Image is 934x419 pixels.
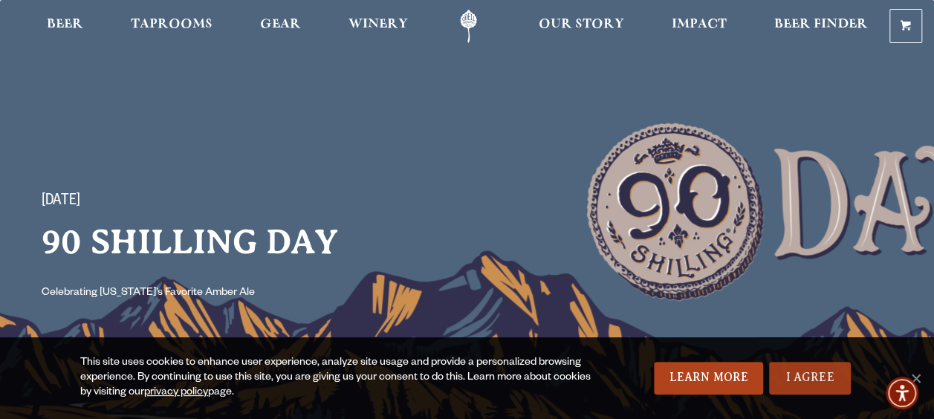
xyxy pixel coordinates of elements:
a: privacy policy [144,387,208,399]
a: Gear [250,10,311,43]
span: Our Story [539,19,624,30]
span: Beer Finder [774,19,868,30]
a: Odell Home [441,10,496,43]
p: Celebrating [US_STATE]’s Favorite Amber Ale [42,285,422,302]
span: Winery [348,19,408,30]
a: Beer Finder [765,10,878,43]
a: Learn More [654,362,763,394]
div: This site uses cookies to enhance user experience, analyze site usage and provide a personalized ... [80,356,596,400]
a: Impact [662,10,736,43]
span: Taprooms [131,19,213,30]
span: Beer [47,19,83,30]
a: Beer [37,10,93,43]
a: Winery [339,10,418,43]
span: Impact [672,19,727,30]
div: Accessibility Menu [886,377,918,409]
h2: 90 SHILLING DAY [42,224,505,261]
span: [DATE] [42,192,80,212]
a: Our Story [529,10,634,43]
a: Taprooms [121,10,222,43]
span: Gear [260,19,301,30]
a: I Agree [769,362,851,394]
